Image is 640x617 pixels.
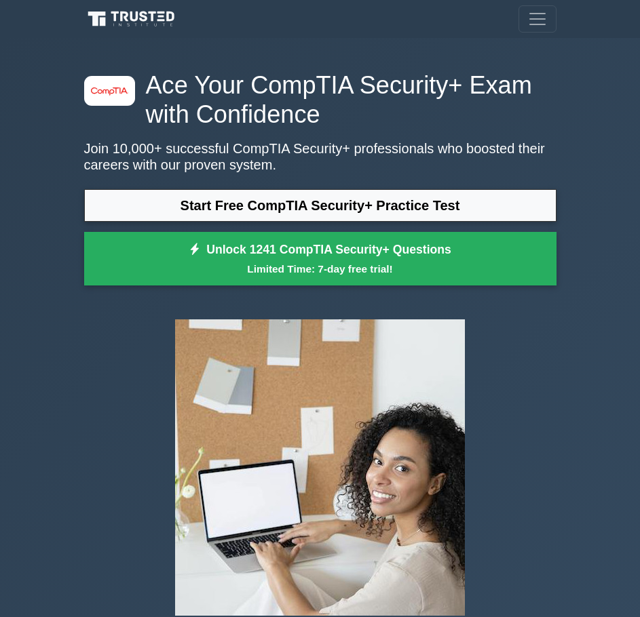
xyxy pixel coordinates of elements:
[84,232,557,286] a: Unlock 1241 CompTIA Security+ QuestionsLimited Time: 7-day free trial!
[101,261,540,277] small: Limited Time: 7-day free trial!
[84,71,557,130] h1: Ace Your CompTIA Security+ Exam with Confidence
[84,140,557,173] p: Join 10,000+ successful CompTIA Security+ professionals who boosted their careers with our proven...
[519,5,557,33] button: Toggle navigation
[84,189,557,222] a: Start Free CompTIA Security+ Practice Test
